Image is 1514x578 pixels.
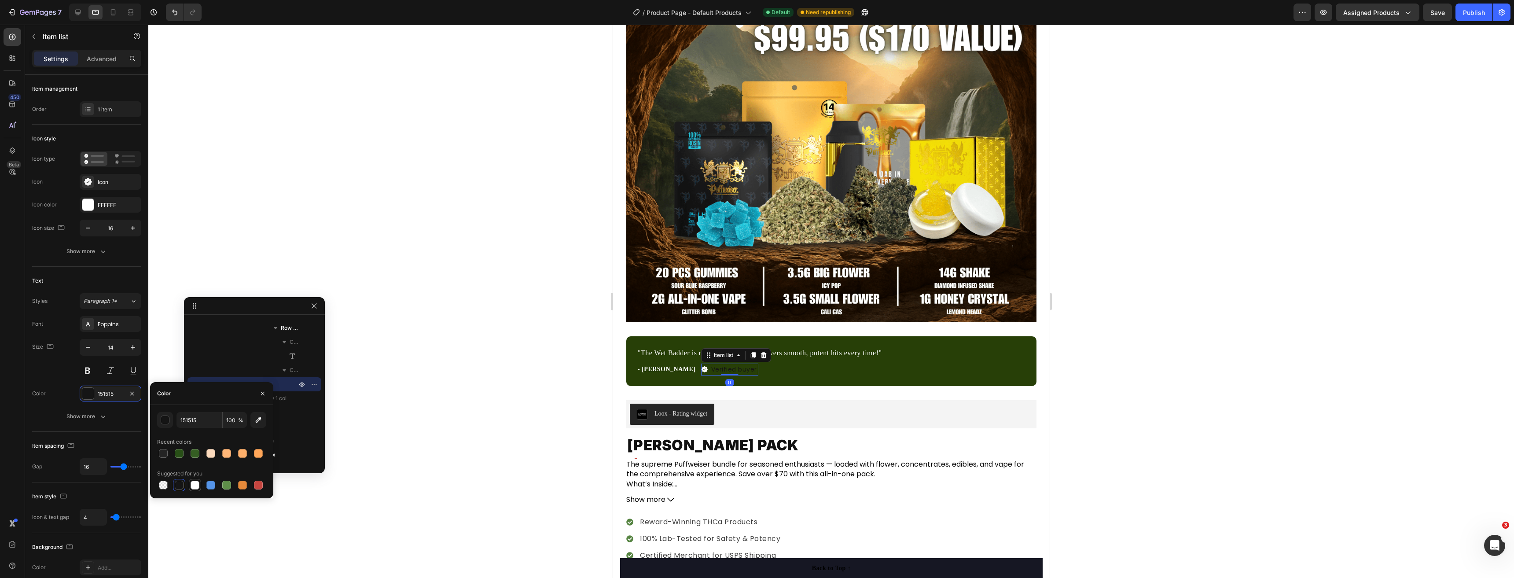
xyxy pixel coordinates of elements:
input: Eg: FFFFFF [176,412,222,428]
p: Settings [44,54,68,63]
div: Icon type [32,155,55,163]
div: Undo/Redo [166,4,202,21]
button: Show more [32,243,141,259]
div: Publish [1463,8,1485,17]
p: 7 [58,7,62,18]
span: Row 1 col [263,394,287,403]
div: Font [32,320,43,328]
span: Product Page - Default Products [647,8,742,17]
span: Assigned Products [1343,8,1400,17]
iframe: Design area [613,25,1050,578]
button: 7 [4,4,66,21]
div: Beta [7,161,21,168]
div: Loox - Rating widget [41,384,94,394]
span: Need republishing [806,8,851,16]
div: Icon [98,178,139,186]
h1: [PERSON_NAME] Pack [13,409,423,433]
div: Color [32,563,46,571]
div: FFFFFF [98,201,139,209]
span: Column 1 [290,338,298,346]
p: - [PERSON_NAME] [25,340,83,349]
p: Certified Merchant for USPS Shipping [27,526,213,536]
div: Show more [66,412,107,421]
div: Color [32,390,46,398]
div: Item spacing [32,440,76,452]
button: Assigned Products [1336,4,1419,21]
div: Poppins [98,320,139,328]
div: Add... [98,564,139,572]
button: Paragraph 1* [80,293,141,309]
span: % [238,416,243,424]
div: 151515 [98,390,123,398]
p: "The Wet Badder is rich, flavorful, and delivers smooth, potent hits every time!" [25,323,412,334]
p: Advanced [87,54,117,63]
div: Show more [66,247,107,256]
div: Order [32,105,47,113]
p: Reward-Winning THCa Products [27,492,213,503]
span: / [643,8,645,17]
button: Save [1423,4,1452,21]
div: 0 [112,354,121,361]
button: Show more [13,471,423,479]
div: Background [32,541,75,553]
div: Icon size [32,222,66,234]
span: Column 2 [290,366,298,375]
input: Auto [80,459,107,475]
input: Auto [80,509,107,525]
div: Gap [32,463,42,471]
span: Default [772,8,790,16]
button: Show more [32,409,141,424]
img: loox.png [24,384,34,395]
div: 1 item [98,106,139,114]
button: Loox - Rating widget [17,379,101,400]
div: Item management [32,85,77,93]
span: Row 2 cols [281,324,298,332]
p: Verified buyer [98,340,144,350]
div: Text [32,277,43,285]
p: What’s Inside: [13,454,60,464]
div: $170.00 [21,432,25,435]
div: Size [32,341,55,353]
div: Styles [32,297,48,305]
div: Suggested for you [157,470,202,478]
div: Recent colors [157,438,191,446]
span: 3 [1502,522,1509,529]
div: Item list [99,327,122,335]
div: Icon color [32,201,57,209]
p: Item list [43,31,118,42]
div: $99.95 [13,432,17,435]
div: Color [157,390,171,398]
span: Paragraph 1* [84,297,117,305]
button: Back to Top ↑ [7,534,430,553]
div: Icon [32,178,43,186]
span: Save [1430,9,1445,16]
p: The supreme Puffweiser bundle for seasoned enthusiasts — loaded with flower, concentrates, edible... [13,434,411,454]
span: Show more [13,471,52,479]
div: Icon & text gap [32,513,69,521]
div: Item style [32,491,69,503]
div: 450 [8,94,21,101]
iframe: Intercom live chat [1484,535,1505,556]
p: 100% Lab-Tested for Safety & Potency [27,509,213,519]
div: Back to Top ↑ [199,539,238,548]
div: Icon style [32,135,56,143]
button: Publish [1455,4,1492,21]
